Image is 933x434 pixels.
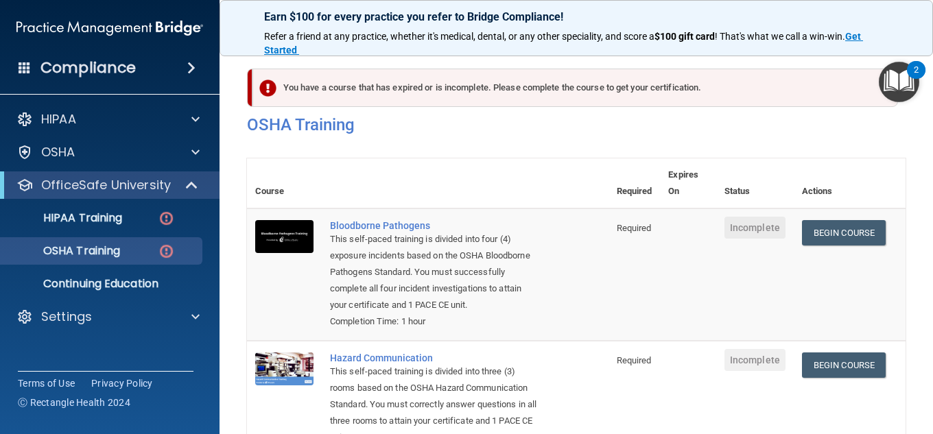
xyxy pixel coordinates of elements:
[330,313,540,330] div: Completion Time: 1 hour
[16,309,200,325] a: Settings
[879,62,919,102] button: Open Resource Center, 2 new notifications
[252,69,898,107] div: You have a course that has expired or is incomplete. Please complete the course to get your certi...
[247,115,906,134] h4: OSHA Training
[16,111,200,128] a: HIPAA
[724,217,786,239] span: Incomplete
[617,223,652,233] span: Required
[794,158,906,208] th: Actions
[724,349,786,371] span: Incomplete
[330,220,540,231] a: Bloodborne Pathogens
[158,210,175,227] img: danger-circle.6113f641.png
[654,31,715,42] strong: $100 gift card
[16,14,203,42] img: PMB logo
[259,80,276,97] img: exclamation-circle-solid-danger.72ef9ffc.png
[18,396,130,409] span: Ⓒ Rectangle Health 2024
[264,10,888,23] p: Earn $100 for every practice you refer to Bridge Compliance!
[716,158,794,208] th: Status
[330,352,540,363] a: Hazard Communication
[18,376,75,390] a: Terms of Use
[9,277,196,291] p: Continuing Education
[41,144,75,160] p: OSHA
[802,220,886,245] a: Begin Course
[247,158,322,208] th: Course
[158,243,175,260] img: danger-circle.6113f641.png
[40,58,136,77] h4: Compliance
[264,31,863,56] a: Get Started
[9,211,122,225] p: HIPAA Training
[41,111,76,128] p: HIPAA
[802,352,886,378] a: Begin Course
[914,70,919,88] div: 2
[264,31,654,42] span: Refer a friend at any practice, whether it's medical, dental, or any other speciality, and score a
[660,158,716,208] th: Expires On
[41,309,92,325] p: Settings
[609,158,661,208] th: Required
[16,144,200,160] a: OSHA
[91,376,153,390] a: Privacy Policy
[41,177,171,193] p: OfficeSafe University
[16,177,199,193] a: OfficeSafe University
[330,231,540,313] div: This self-paced training is divided into four (4) exposure incidents based on the OSHA Bloodborne...
[617,355,652,365] span: Required
[9,244,120,258] p: OSHA Training
[715,31,845,42] span: ! That's what we call a win-win.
